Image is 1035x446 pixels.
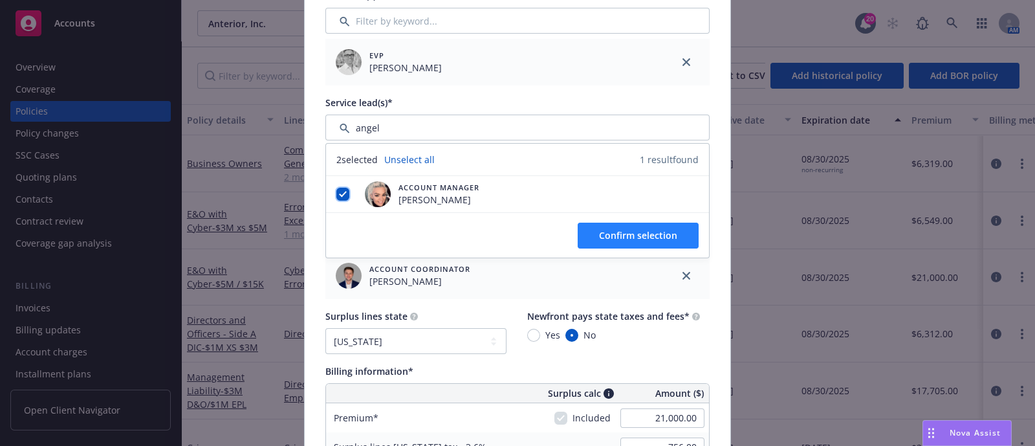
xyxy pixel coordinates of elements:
[398,182,479,193] span: Account Manager
[336,49,362,75] img: employee photo
[325,96,393,109] span: Service lead(s)*
[923,421,939,445] div: Drag to move
[640,153,699,166] span: 1 result found
[325,365,413,377] span: Billing information*
[620,408,704,428] input: 0.00
[336,153,378,166] span: 2 selected
[527,329,540,342] input: Yes
[398,193,479,206] span: [PERSON_NAME]
[679,54,694,70] a: close
[334,412,378,424] span: Premium
[384,153,435,166] a: Unselect all
[679,268,694,284] a: close
[336,263,362,289] img: employee photo
[325,115,710,140] input: Filter by keyword...
[369,263,470,274] span: Account Coordinator
[365,181,391,207] img: employee photo
[325,310,408,322] span: Surplus lines state
[599,229,677,241] span: Confirm selection
[572,411,611,425] span: Included
[369,274,470,288] span: [PERSON_NAME]
[950,427,1001,438] span: Nova Assist
[369,50,442,61] span: EVP
[548,386,601,400] span: Surplus calc
[545,328,560,342] span: Yes
[325,8,710,34] input: Filter by keyword...
[578,223,699,249] button: Confirm selection
[527,310,690,322] span: Newfront pays state taxes and fees*
[565,329,578,342] input: No
[655,386,704,400] span: Amount ($)
[369,61,442,74] span: [PERSON_NAME]
[922,420,1012,446] button: Nova Assist
[583,328,596,342] span: No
